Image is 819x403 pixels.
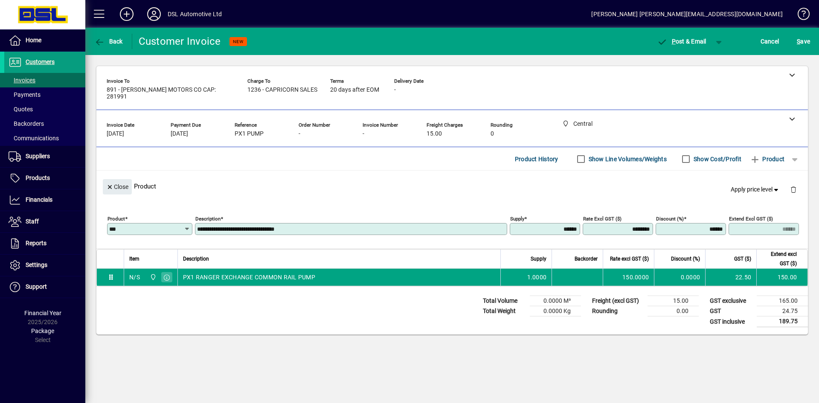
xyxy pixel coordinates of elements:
[9,120,44,127] span: Backorders
[610,254,649,264] span: Rate excl GST ($)
[750,152,784,166] span: Product
[148,273,157,282] span: Central
[235,130,264,137] span: PX1 PUMP
[511,151,562,167] button: Product History
[731,185,780,194] span: Apply price level
[588,306,648,316] td: Rounding
[757,316,808,327] td: 189.75
[757,306,808,316] td: 24.75
[591,7,783,21] div: [PERSON_NAME] [PERSON_NAME][EMAIL_ADDRESS][DOMAIN_NAME]
[299,130,300,137] span: -
[783,186,804,193] app-page-header-button: Delete
[530,296,581,306] td: 0.0000 M³
[797,35,810,48] span: ave
[692,155,741,163] label: Show Cost/Profit
[330,87,379,93] span: 20 days after EOM
[510,216,524,222] mat-label: Supply
[4,131,85,145] a: Communications
[96,171,808,202] div: Product
[757,296,808,306] td: 165.00
[4,276,85,298] a: Support
[608,273,649,281] div: 150.0000
[705,269,756,286] td: 22.50
[4,255,85,276] a: Settings
[101,183,134,190] app-page-header-button: Close
[26,174,50,181] span: Products
[94,38,123,45] span: Back
[107,216,125,222] mat-label: Product
[587,155,667,163] label: Show Line Volumes/Weights
[85,34,132,49] app-page-header-button: Back
[140,6,168,22] button: Profile
[113,6,140,22] button: Add
[171,130,188,137] span: [DATE]
[746,151,789,167] button: Product
[139,35,221,48] div: Customer Invoice
[758,34,781,49] button: Cancel
[4,73,85,87] a: Invoices
[106,180,128,194] span: Close
[479,296,530,306] td: Total Volume
[195,216,221,222] mat-label: Description
[26,153,50,159] span: Suppliers
[427,130,442,137] span: 15.00
[107,130,124,137] span: [DATE]
[31,328,54,334] span: Package
[26,37,41,43] span: Home
[734,254,751,264] span: GST ($)
[791,2,808,29] a: Knowledge Base
[656,216,684,222] mat-label: Discount (%)
[9,77,35,84] span: Invoices
[4,146,85,167] a: Suppliers
[103,179,132,194] button: Close
[588,296,648,306] td: Freight (excl GST)
[583,216,622,222] mat-label: Rate excl GST ($)
[654,269,705,286] td: 0.0000
[4,189,85,211] a: Financials
[648,306,699,316] td: 0.00
[183,273,315,281] span: PX1 RANGER EXCHANGE COMMON RAIL PUMP
[168,7,222,21] div: DSL Automotive Ltd
[233,39,244,44] span: NEW
[4,87,85,102] a: Payments
[4,30,85,51] a: Home
[92,34,125,49] button: Back
[515,152,558,166] span: Product History
[107,87,235,100] span: 891 - [PERSON_NAME] MOTORS CO CAP: 281991
[394,87,396,93] span: -
[247,87,317,93] span: 1236 - CAPRICORN SALES
[783,179,804,200] button: Delete
[26,196,52,203] span: Financials
[575,254,598,264] span: Backorder
[706,316,757,327] td: GST inclusive
[671,254,700,264] span: Discount (%)
[129,273,140,281] div: N/S
[9,135,59,142] span: Communications
[527,273,547,281] span: 1.0000
[9,106,33,113] span: Quotes
[26,218,39,225] span: Staff
[4,102,85,116] a: Quotes
[727,182,784,197] button: Apply price level
[762,249,797,268] span: Extend excl GST ($)
[706,296,757,306] td: GST exclusive
[672,38,676,45] span: P
[129,254,139,264] span: Item
[729,216,773,222] mat-label: Extend excl GST ($)
[648,296,699,306] td: 15.00
[756,269,807,286] td: 150.00
[24,310,61,316] span: Financial Year
[761,35,779,48] span: Cancel
[530,306,581,316] td: 0.0000 Kg
[706,306,757,316] td: GST
[26,283,47,290] span: Support
[491,130,494,137] span: 0
[4,116,85,131] a: Backorders
[797,38,800,45] span: S
[4,211,85,232] a: Staff
[363,130,364,137] span: -
[479,306,530,316] td: Total Weight
[657,38,706,45] span: ost & Email
[795,34,812,49] button: Save
[531,254,546,264] span: Supply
